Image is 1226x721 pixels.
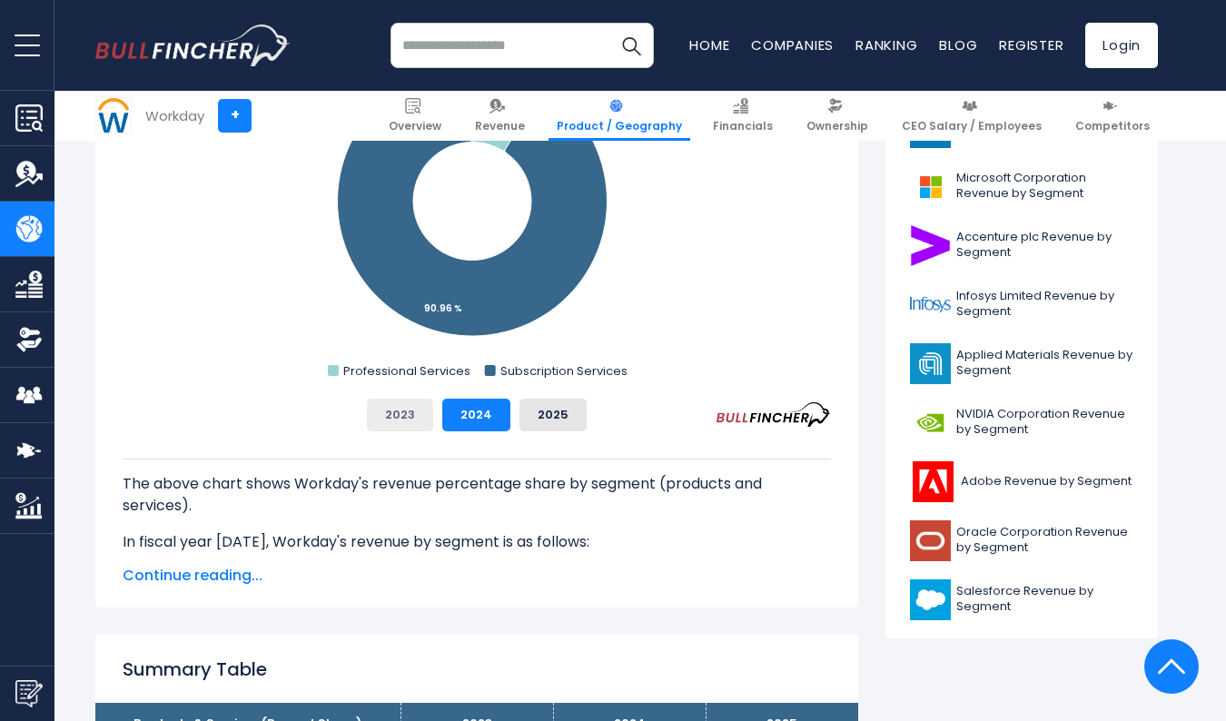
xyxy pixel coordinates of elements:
a: Microsoft Corporation Revenue by Segment [899,162,1144,212]
a: Ranking [855,35,917,54]
span: Adobe Revenue by Segment [961,474,1132,489]
img: ORCL logo [910,520,951,561]
a: Adobe Revenue by Segment [899,457,1144,507]
a: Salesforce Revenue by Segment [899,575,1144,625]
a: Infosys Limited Revenue by Segment [899,280,1144,330]
button: 2024 [442,399,510,431]
span: Microsoft Corporation Revenue by Segment [956,171,1133,202]
span: Revenue [475,119,525,133]
span: Continue reading... [123,565,831,587]
img: CRM logo [910,579,951,620]
span: Oracle Corporation Revenue by Segment [956,525,1133,556]
a: Applied Materials Revenue by Segment [899,339,1144,389]
span: Salesforce Revenue by Segment [956,584,1133,615]
svg: Workday's Revenue Share by Segment [123,21,831,384]
a: Home [689,35,729,54]
img: ADBE logo [910,461,955,502]
img: AMAT logo [910,343,951,384]
a: Financials [705,91,781,141]
p: The above chart shows Workday's revenue percentage share by segment (products and services). [123,473,831,517]
button: 2023 [367,399,433,431]
span: Financials [713,119,773,133]
text: Professional Services [343,362,470,380]
span: Ownership [806,119,868,133]
div: Workday [145,105,204,126]
img: MSFT logo [910,166,951,207]
a: Blog [939,35,977,54]
a: Register [999,35,1063,54]
a: CEO Salary / Employees [894,91,1050,141]
img: WDAY logo [96,98,131,133]
p: In fiscal year [DATE], Workday's revenue by segment is as follows: [123,531,831,553]
div: The for Workday is the Subscription Services, which represents 90.96% of its total revenue. The f... [123,459,831,720]
span: Product / Geography [557,119,682,133]
a: Go to homepage [95,25,291,66]
h2: Summary Table [123,656,831,683]
a: Revenue [467,91,533,141]
img: NVDA logo [910,402,951,443]
a: Competitors [1067,91,1158,141]
span: Applied Materials Revenue by Segment [956,348,1133,379]
a: + [218,99,252,133]
a: Overview [381,91,450,141]
a: Product / Geography [549,91,690,141]
a: Oracle Corporation Revenue by Segment [899,516,1144,566]
span: NVIDIA Corporation Revenue by Segment [956,407,1133,438]
img: ACN logo [910,225,951,266]
a: Login [1085,23,1158,68]
img: Ownership [15,326,43,353]
a: NVIDIA Corporation Revenue by Segment [899,398,1144,448]
span: Accenture plc Revenue by Segment [956,230,1133,261]
img: INFY logo [910,284,951,325]
a: Companies [751,35,834,54]
a: Accenture plc Revenue by Segment [899,221,1144,271]
button: 2025 [519,399,587,431]
button: Search [608,23,654,68]
tspan: 90.96 % [424,301,462,315]
span: Competitors [1075,119,1150,133]
span: Overview [389,119,441,133]
a: Ownership [798,91,876,141]
span: Dell Technologies Revenue by Segment [956,112,1133,143]
img: bullfincher logo [95,25,291,66]
span: Infosys Limited Revenue by Segment [956,289,1133,320]
span: CEO Salary / Employees [902,119,1042,133]
text: Subscription Services [500,362,628,380]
